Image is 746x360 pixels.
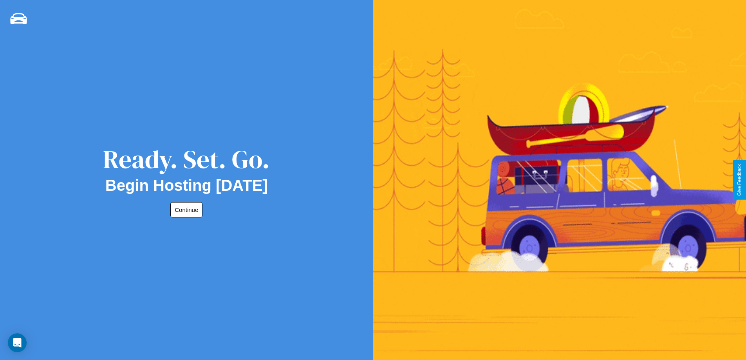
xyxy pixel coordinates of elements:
h2: Begin Hosting [DATE] [105,177,268,194]
button: Continue [170,202,202,217]
div: Give Feedback [737,164,742,196]
div: Ready. Set. Go. [103,142,270,177]
div: Open Intercom Messenger [8,333,27,352]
